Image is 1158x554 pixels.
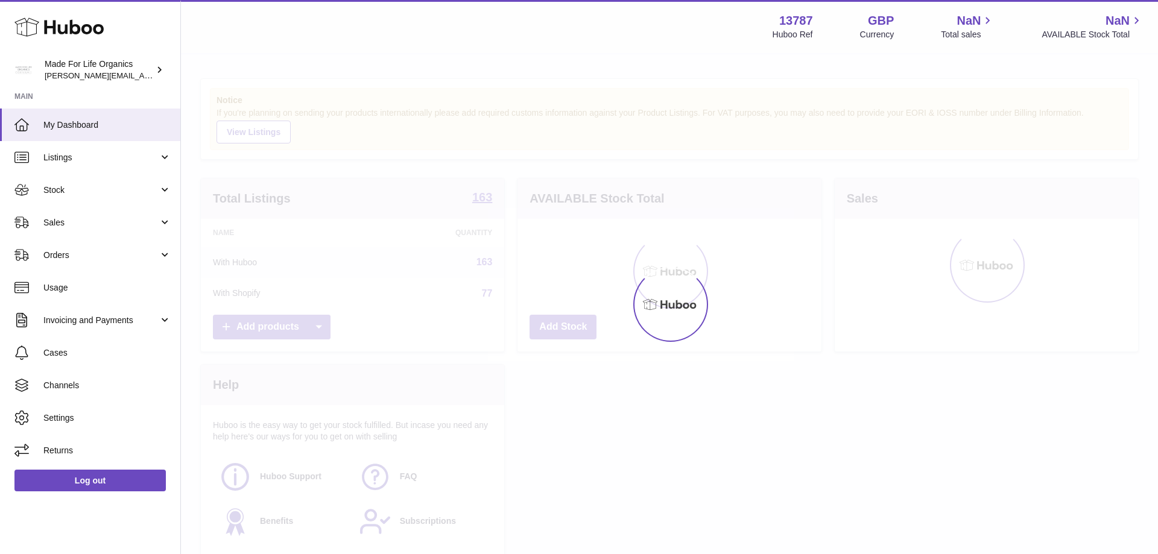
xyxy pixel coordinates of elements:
span: Listings [43,152,159,163]
div: Made For Life Organics [45,58,153,81]
a: NaN AVAILABLE Stock Total [1042,13,1144,40]
span: My Dashboard [43,119,171,131]
div: Huboo Ref [773,29,813,40]
div: Currency [860,29,894,40]
span: Total sales [941,29,995,40]
span: Invoicing and Payments [43,315,159,326]
span: Orders [43,250,159,261]
a: NaN Total sales [941,13,995,40]
span: Usage [43,282,171,294]
span: Cases [43,347,171,359]
span: NaN [1106,13,1130,29]
span: NaN [957,13,981,29]
span: Settings [43,412,171,424]
strong: 13787 [779,13,813,29]
span: Returns [43,445,171,456]
a: Log out [14,470,166,491]
strong: GBP [868,13,894,29]
span: Channels [43,380,171,391]
span: Stock [43,184,159,196]
span: Sales [43,217,159,228]
span: [PERSON_NAME][EMAIL_ADDRESS][PERSON_NAME][DOMAIN_NAME] [45,71,306,80]
img: geoff.winwood@madeforlifeorganics.com [14,61,33,79]
span: AVAILABLE Stock Total [1042,29,1144,40]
